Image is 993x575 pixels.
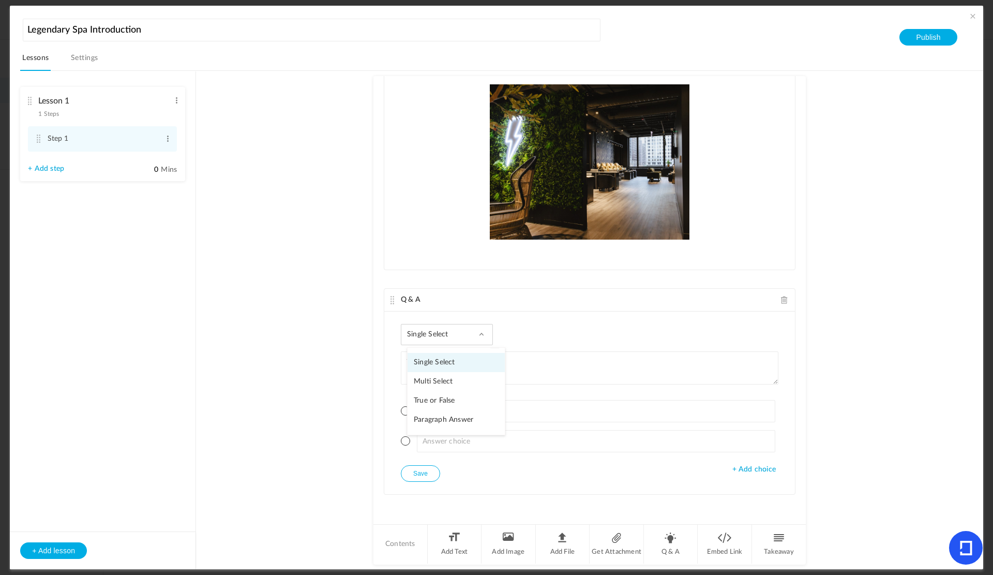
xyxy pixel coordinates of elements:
[408,353,505,372] a: Single Select
[417,400,776,422] input: Answer choice
[408,372,505,391] a: Multi Select
[373,525,428,564] li: Contents
[161,166,177,173] span: Mins
[644,525,698,564] li: Q & A
[133,165,159,175] input: Mins
[38,111,59,117] span: 1 Steps
[401,465,440,482] button: Save
[20,51,51,71] a: Lessons
[590,525,644,564] li: Get Attachment
[417,430,776,452] input: Answer choice
[482,525,536,564] li: Add Image
[407,330,456,339] span: Single Select
[399,84,780,240] img: screenshot-2025-05-06-200828.png
[408,410,505,430] a: Paragraph Answer
[752,525,806,564] li: Takeaway
[69,51,100,71] a: Settings
[408,391,505,410] a: True or False
[401,296,420,303] span: Q & A
[428,525,482,564] li: Add Text
[732,465,776,474] span: + Add choice
[899,29,957,46] button: Publish
[536,525,590,564] li: Add File
[28,165,64,173] a: + Add step
[20,542,87,559] button: + Add lesson
[698,525,752,564] li: Embed Link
